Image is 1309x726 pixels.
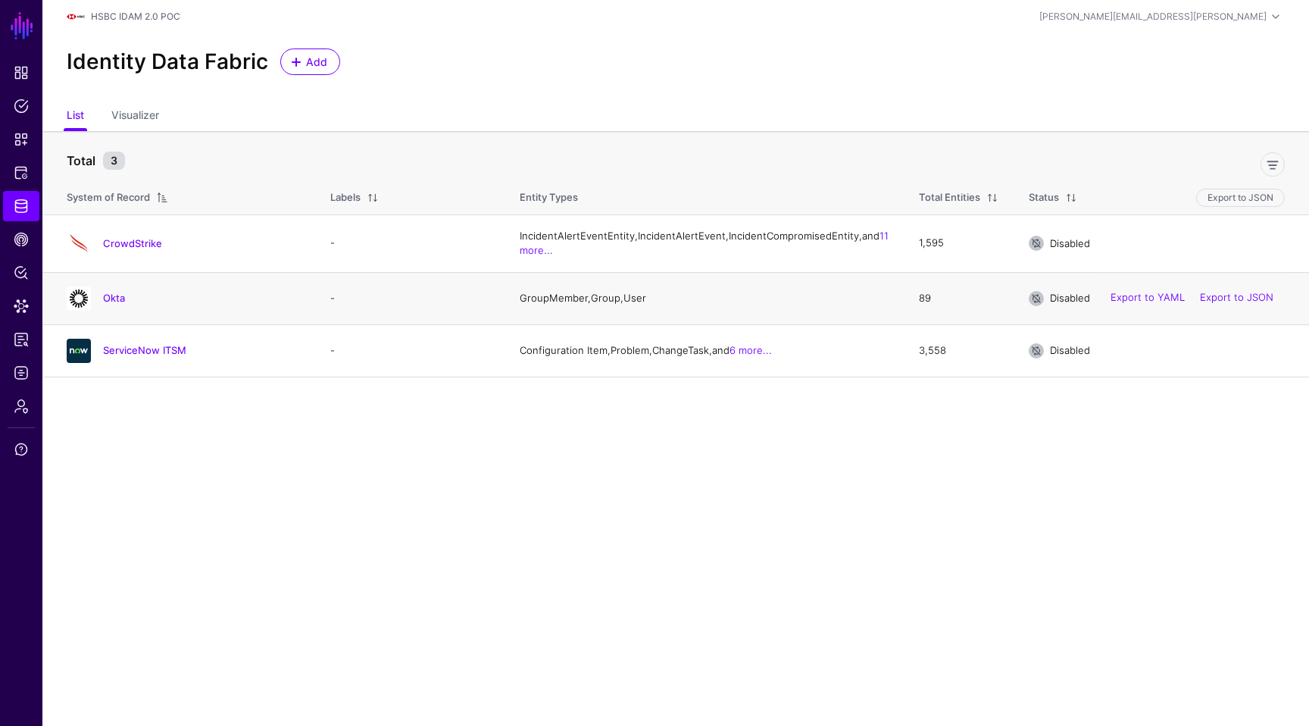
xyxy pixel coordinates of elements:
[14,299,29,314] span: Data Lens
[1111,292,1185,304] a: Export to YAML
[67,153,95,168] strong: Total
[3,224,39,255] a: CAEP Hub
[315,324,505,377] td: -
[67,231,91,255] img: svg+xml;base64,PHN2ZyB3aWR0aD0iNjQiIGhlaWdodD0iNjQiIHZpZXdCb3g9IjAgMCA2NCA2NCIgZmlsbD0ibm9uZSIgeG...
[520,191,578,203] span: Entity Types
[103,237,162,249] a: CrowdStrike
[904,324,1014,377] td: 3,558
[111,102,159,131] a: Visualizer
[14,365,29,380] span: Logs
[103,292,125,304] a: Okta
[103,152,125,170] small: 3
[67,339,91,363] img: svg+xml;base64,PHN2ZyB3aWR0aD0iNjQiIGhlaWdodD0iNjQiIHZpZXdCb3g9IjAgMCA2NCA2NCIgZmlsbD0ibm9uZSIgeG...
[3,358,39,388] a: Logs
[3,291,39,321] a: Data Lens
[505,324,904,377] td: Configuration Item, Problem, ChangeTask, and
[330,190,361,205] div: Labels
[729,344,772,356] a: 6 more...
[305,54,330,70] span: Add
[67,190,150,205] div: System of Record
[1050,344,1090,356] span: Disabled
[14,132,29,147] span: Snippets
[1039,10,1267,23] div: [PERSON_NAME][EMAIL_ADDRESS][PERSON_NAME]
[14,65,29,80] span: Dashboard
[14,99,29,114] span: Policies
[103,344,186,356] a: ServiceNow ITSM
[3,324,39,355] a: Reports
[3,91,39,121] a: Policies
[67,286,91,311] img: svg+xml;base64,PHN2ZyB3aWR0aD0iNjQiIGhlaWdodD0iNjQiIHZpZXdCb3g9IjAgMCA2NCA2NCIgZmlsbD0ibm9uZSIgeG...
[14,265,29,280] span: Policy Lens
[14,399,29,414] span: Admin
[67,8,85,26] img: svg+xml;base64,PD94bWwgdmVyc2lvbj0iMS4wIiBlbmNvZGluZz0idXRmLTgiPz4NCjwhLS0gR2VuZXJhdG9yOiBBZG9iZS...
[904,272,1014,324] td: 89
[3,158,39,188] a: Protected Systems
[3,58,39,88] a: Dashboard
[3,258,39,288] a: Policy Lens
[280,49,340,75] a: Add
[14,332,29,347] span: Reports
[904,214,1014,272] td: 1,595
[3,124,39,155] a: Snippets
[14,199,29,214] span: Identity Data Fabric
[14,165,29,180] span: Protected Systems
[919,190,980,205] div: Total Entities
[1050,292,1090,304] span: Disabled
[315,214,505,272] td: -
[3,391,39,421] a: Admin
[91,11,180,22] a: HSBC IDAM 2.0 POC
[9,9,35,42] a: SGNL
[67,49,268,75] h2: Identity Data Fabric
[1050,236,1090,249] span: Disabled
[1200,292,1273,304] a: Export to JSON
[1029,190,1059,205] div: Status
[505,272,904,324] td: GroupMember, Group, User
[14,232,29,247] span: CAEP Hub
[315,272,505,324] td: -
[505,214,904,272] td: IncidentAlertEventEntity, IncidentAlertEvent, IncidentCompromisedEntity, and
[3,191,39,221] a: Identity Data Fabric
[67,102,84,131] a: List
[1196,189,1285,207] button: Export to JSON
[14,442,29,457] span: Support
